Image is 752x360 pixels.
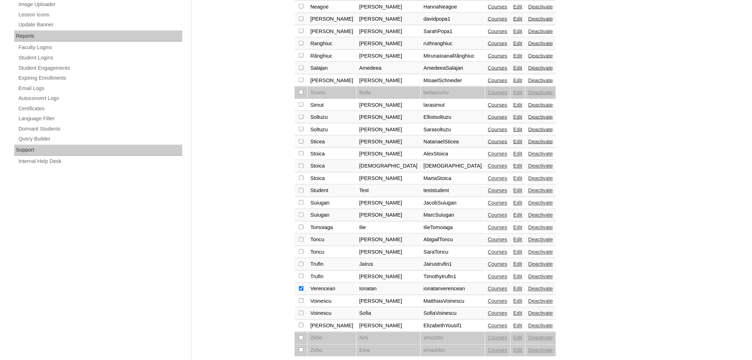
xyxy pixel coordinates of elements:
[528,225,553,231] a: Deactivate
[308,185,356,197] td: Student
[528,298,553,304] a: Deactivate
[356,1,420,13] td: [PERSON_NAME]
[308,62,356,74] td: Salajan
[421,148,485,160] td: AlexStoica
[488,139,507,144] a: Courses
[528,212,553,218] a: Deactivate
[421,1,485,13] td: HannaNeagoe
[514,249,522,255] a: Edit
[356,308,420,320] td: Sofia
[356,13,420,25] td: [PERSON_NAME]
[421,271,485,283] td: Timothytrufin1
[488,78,507,83] a: Courses
[528,163,553,169] a: Deactivate
[421,160,485,173] td: [DEMOGRAPHIC_DATA]
[514,65,522,71] a: Edit
[308,173,356,185] td: Stoica
[528,127,553,132] a: Deactivate
[18,64,182,73] a: Student Engagements
[514,298,522,304] a: Edit
[421,75,485,87] td: MisaelSchneider
[421,247,485,259] td: SaraToncu
[488,348,507,353] a: Courses
[488,335,507,341] a: Courses
[528,249,553,255] a: Deactivate
[421,124,485,136] td: Sarasoltuzu
[356,271,420,283] td: [PERSON_NAME]
[308,38,356,50] td: Ranghiuc
[421,332,485,344] td: amizirbo
[514,139,522,144] a: Edit
[514,311,522,316] a: Edit
[421,210,485,222] td: MarcSuiugan
[514,102,522,108] a: Edit
[514,335,522,341] a: Edit
[488,65,507,71] a: Courses
[308,345,356,357] td: Zirbo
[528,200,553,206] a: Deactivate
[14,31,182,42] div: Reports
[356,136,420,148] td: [PERSON_NAME]
[514,41,522,46] a: Edit
[308,111,356,123] td: Soltuzu
[528,28,553,34] a: Deactivate
[488,16,507,22] a: Courses
[528,4,553,10] a: Deactivate
[308,50,356,62] td: Rănghiuc
[356,234,420,246] td: [PERSON_NAME]
[528,261,553,267] a: Deactivate
[356,283,420,295] td: Ionatan
[528,41,553,46] a: Deactivate
[308,210,356,222] td: Suiugan
[488,151,507,157] a: Courses
[514,176,522,181] a: Edit
[488,274,507,280] a: Courses
[356,38,420,50] td: [PERSON_NAME]
[356,173,420,185] td: [PERSON_NAME]
[308,75,356,87] td: [PERSON_NAME]
[528,139,553,144] a: Deactivate
[421,197,485,210] td: JacobSuiugan
[488,212,507,218] a: Courses
[421,173,485,185] td: MartaStoica
[356,345,420,357] td: Ema
[421,87,485,99] td: bellascurtu
[356,87,420,99] td: Bella
[421,62,485,74] td: AmedeeaSalajan
[514,4,522,10] a: Edit
[528,102,553,108] a: Deactivate
[514,237,522,243] a: Edit
[356,50,420,62] td: [PERSON_NAME]
[18,114,182,123] a: Language Filter
[421,38,485,50] td: ruthranghiuc
[528,335,553,341] a: Deactivate
[514,16,522,22] a: Edit
[18,125,182,133] a: Dormant Students
[488,249,507,255] a: Courses
[514,28,522,34] a: Edit
[488,163,507,169] a: Courses
[528,53,553,59] a: Deactivate
[488,41,507,46] a: Courses
[488,323,507,329] a: Courses
[514,53,522,59] a: Edit
[308,332,356,344] td: Zirbo
[488,127,507,132] a: Courses
[528,323,553,329] a: Deactivate
[421,13,485,25] td: davidpopa1
[488,188,507,194] a: Courses
[308,296,356,308] td: Voinescu
[528,311,553,316] a: Deactivate
[514,348,522,353] a: Edit
[514,286,522,292] a: Edit
[421,296,485,308] td: MatthiasVoinescu
[528,78,553,83] a: Deactivate
[308,13,356,25] td: [PERSON_NAME]
[488,225,507,231] a: Courses
[488,53,507,59] a: Courses
[308,160,356,173] td: Stoica
[421,259,485,271] td: Jairustrufin1
[421,26,485,38] td: SarahPopa1
[356,75,420,87] td: [PERSON_NAME]
[356,160,420,173] td: [DEMOGRAPHIC_DATA]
